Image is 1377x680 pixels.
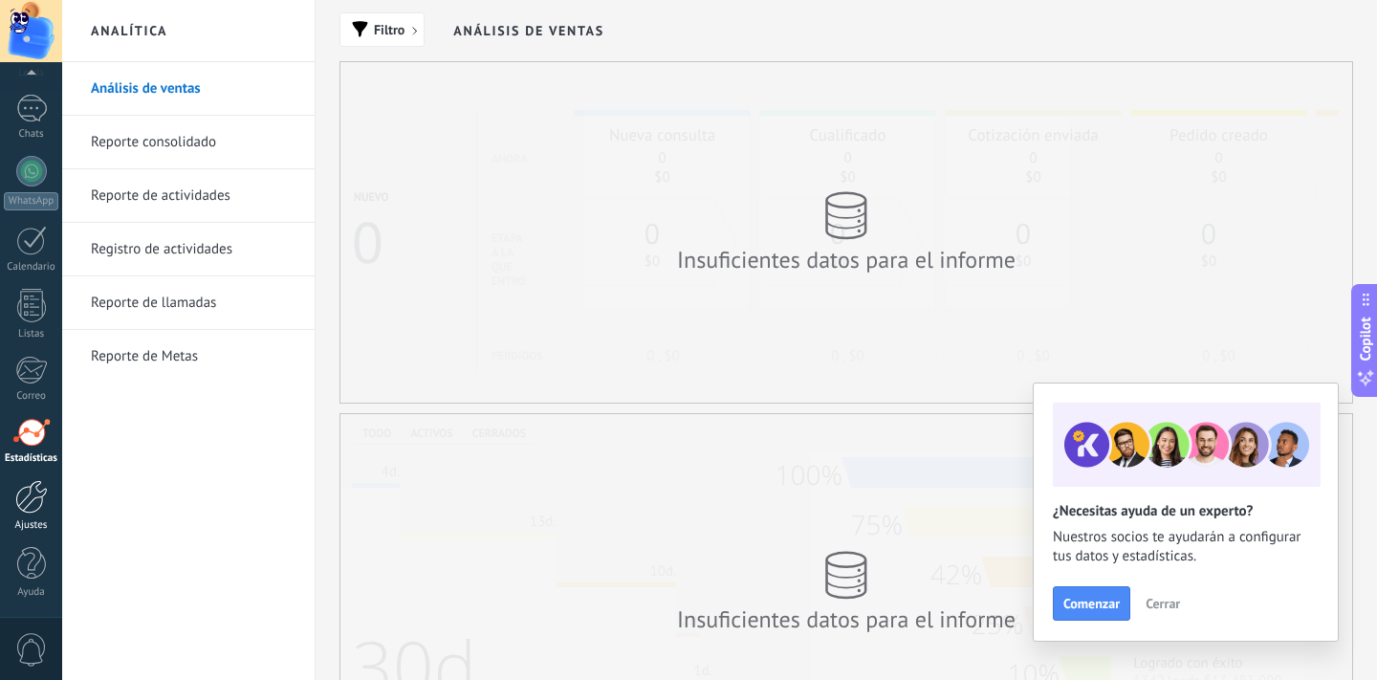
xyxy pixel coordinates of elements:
[62,330,315,383] li: Reporte de Metas
[4,328,59,340] div: Listas
[4,519,59,532] div: Ajustes
[4,128,59,141] div: Chats
[1053,586,1130,621] button: Comenzar
[674,245,1018,274] div: Insuficientes datos para el informe
[91,62,295,116] a: Análisis de ventas
[4,452,59,465] div: Estadísticas
[4,261,59,274] div: Calendario
[62,276,315,330] li: Reporte de llamadas
[674,604,1018,634] div: Insuficientes datos para el informe
[1146,597,1180,610] span: Cerrar
[4,390,59,403] div: Correo
[1137,589,1189,618] button: Cerrar
[339,12,425,47] button: Filtro
[4,192,58,210] div: WhatsApp
[91,330,295,384] a: Reporte de Metas
[62,169,315,223] li: Reporte de actividades
[91,169,295,223] a: Reporte de actividades
[91,276,295,330] a: Reporte de llamadas
[1053,528,1319,566] span: Nuestros socios te ayudarán a configurar tus datos y estadísticas.
[374,23,404,36] span: Filtro
[62,62,315,116] li: Análisis de ventas
[91,116,295,169] a: Reporte consolidado
[1356,317,1375,361] span: Copilot
[91,223,295,276] a: Registro de actividades
[1063,597,1120,610] span: Comenzar
[62,116,315,169] li: Reporte consolidado
[1053,502,1319,520] h2: ¿Necesitas ayuda de un experto?
[4,586,59,599] div: Ayuda
[62,223,315,276] li: Registro de actividades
